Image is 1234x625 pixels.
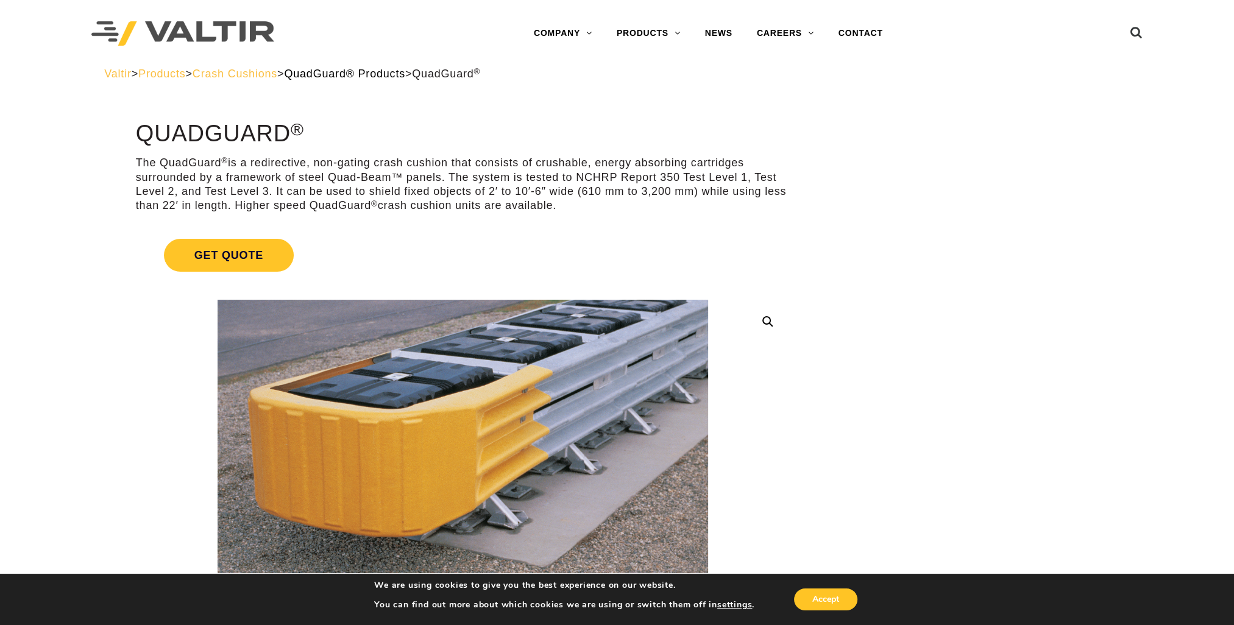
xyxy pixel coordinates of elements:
[371,199,378,208] sup: ®
[136,156,790,213] p: The QuadGuard is a redirective, non-gating crash cushion that consists of crushable, energy absor...
[136,224,790,286] a: Get Quote
[138,68,185,80] a: Products
[104,67,1130,81] div: > > > >
[291,119,304,139] sup: ®
[284,68,405,80] a: QuadGuard® Products
[374,580,754,591] p: We are using cookies to give you the best experience on our website.
[826,21,895,46] a: CONTACT
[474,67,481,76] sup: ®
[104,68,131,80] a: Valtir
[794,588,857,610] button: Accept
[164,239,294,272] span: Get Quote
[745,21,826,46] a: CAREERS
[693,21,745,46] a: NEWS
[193,68,277,80] a: Crash Cushions
[91,21,274,46] img: Valtir
[221,156,228,165] sup: ®
[136,121,790,147] h1: QuadGuard
[605,21,693,46] a: PRODUCTS
[412,68,480,80] span: QuadGuard
[717,599,752,610] button: settings
[374,599,754,610] p: You can find out more about which cookies we are using or switch them off in .
[522,21,605,46] a: COMPANY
